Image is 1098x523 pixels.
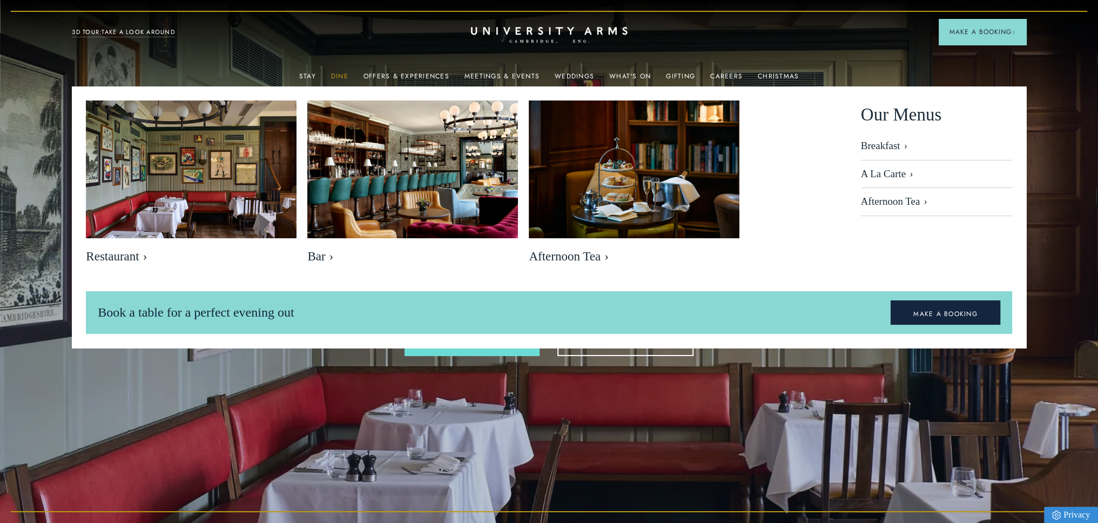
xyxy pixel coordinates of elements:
[86,249,297,264] span: Restaurant
[861,100,941,129] span: Our Menus
[307,249,518,264] span: Bar
[949,27,1015,37] span: Make a Booking
[710,72,743,86] a: Careers
[939,19,1026,45] button: Make a BookingArrow icon
[1044,507,1098,523] a: Privacy
[299,72,316,86] a: Stay
[609,72,651,86] a: What's On
[471,27,628,44] a: Home
[861,160,1012,189] a: A La Carte
[529,100,739,241] img: image-eb2e3df6809416bccf7066a54a890525e7486f8d-2500x1667-jpg
[307,100,518,241] img: image-b49cb22997400f3f08bed174b2325b8c369ebe22-8192x5461-jpg
[1052,511,1061,520] img: Privacy
[98,305,294,319] span: Book a table for a perfect evening out
[861,140,1012,160] a: Breakfast
[529,249,739,264] span: Afternoon Tea
[891,300,1000,325] a: MAKE A BOOKING
[331,72,348,86] a: Dine
[86,100,297,270] a: image-bebfa3899fb04038ade422a89983545adfd703f7-2500x1667-jpg Restaurant
[861,188,1012,216] a: Afternoon Tea
[363,72,449,86] a: Offers & Experiences
[555,72,594,86] a: Weddings
[529,100,739,270] a: image-eb2e3df6809416bccf7066a54a890525e7486f8d-2500x1667-jpg Afternoon Tea
[86,100,297,241] img: image-bebfa3899fb04038ade422a89983545adfd703f7-2500x1667-jpg
[666,72,695,86] a: Gifting
[307,100,518,270] a: image-b49cb22997400f3f08bed174b2325b8c369ebe22-8192x5461-jpg Bar
[72,28,175,37] a: 3D TOUR:TAKE A LOOK AROUND
[464,72,540,86] a: Meetings & Events
[1012,30,1015,34] img: Arrow icon
[758,72,799,86] a: Christmas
